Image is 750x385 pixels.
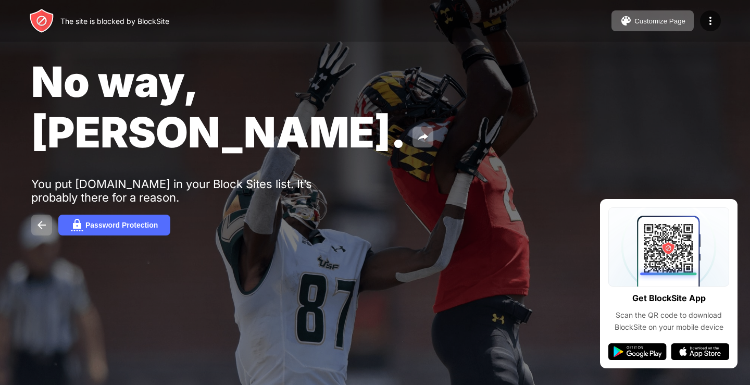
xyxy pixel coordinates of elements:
[417,131,429,143] img: share.svg
[85,221,158,229] div: Password Protection
[632,291,706,306] div: Get BlockSite App
[71,219,83,231] img: password.svg
[671,343,729,360] img: app-store.svg
[704,15,717,27] img: menu-icon.svg
[608,309,729,333] div: Scan the QR code to download BlockSite on your mobile device
[611,10,694,31] button: Customize Page
[58,215,170,235] button: Password Protection
[31,177,353,204] div: You put [DOMAIN_NAME] in your Block Sites list. It’s probably there for a reason.
[634,17,685,25] div: Customize Page
[620,15,632,27] img: pallet.svg
[29,8,54,33] img: header-logo.svg
[35,219,48,231] img: back.svg
[608,343,667,360] img: google-play.svg
[60,17,169,26] div: The site is blocked by BlockSite
[31,56,406,157] span: No way, [PERSON_NAME].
